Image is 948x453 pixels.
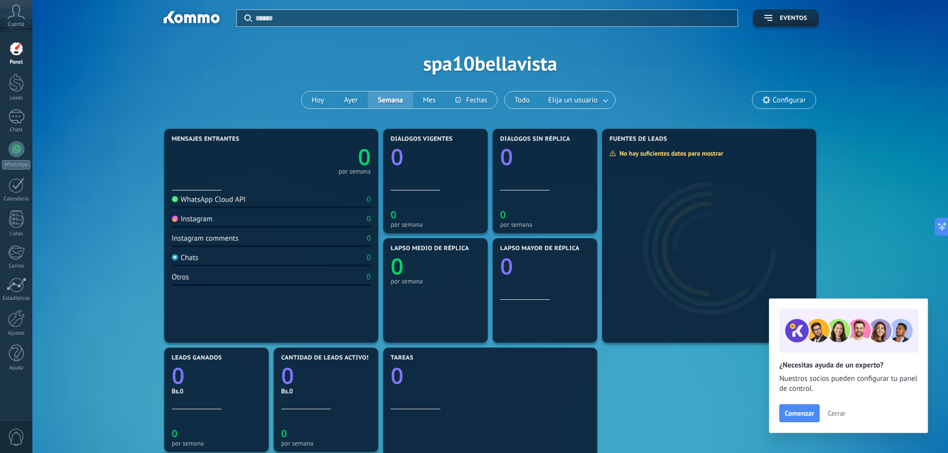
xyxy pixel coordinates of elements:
[391,361,404,391] text: 0
[391,277,480,285] div: por semana
[391,136,453,143] span: Diálogos vigentes
[172,254,178,261] img: Chats
[445,91,497,108] button: Fechas
[367,272,371,282] div: 0
[2,59,31,66] div: Panel
[500,245,579,252] span: Lapso mayor de réplica
[413,91,446,108] button: Mes
[172,215,178,222] img: Instagram
[610,136,667,143] span: Fuentes de leads
[779,404,820,422] button: Comenzar
[172,195,246,204] div: WhatsApp Cloud API
[500,221,590,228] div: por semana
[2,160,30,170] div: WhatsApp
[500,136,570,143] span: Diálogos sin réplica
[2,127,31,133] div: Chats
[505,91,540,108] button: Todo
[391,361,590,391] a: 0
[785,410,814,417] span: Comenzar
[367,234,371,243] div: 0
[172,440,261,447] div: por semana
[779,361,918,370] h2: ¿Necesitas ayuda de un experto?
[281,361,371,391] a: 0
[2,295,31,302] div: Estadísticas
[281,361,294,391] text: 0
[540,91,615,108] button: Elija un usuario
[172,136,239,143] span: Mensajes entrantes
[2,365,31,371] div: Ayuda
[500,208,506,221] text: 0
[2,196,31,202] div: Calendario
[367,214,371,224] div: 0
[500,142,513,172] text: 0
[172,234,238,243] div: Instagram comments
[391,221,480,228] div: por semana
[779,374,918,394] span: Nuestros socios pueden configurar tu panel de control.
[609,149,730,158] div: No hay suficientes datos para mostrar
[172,272,189,282] div: Otros
[281,440,371,447] div: por semana
[828,410,845,417] span: Cerrar
[302,91,334,108] button: Hoy
[281,427,287,440] text: 0
[823,406,850,421] button: Cerrar
[2,330,31,337] div: Ajustes
[368,91,413,108] button: Semana
[172,427,177,440] text: 0
[172,361,261,391] a: 0
[773,96,806,104] span: Configurar
[172,361,185,391] text: 0
[358,142,371,172] text: 0
[281,387,371,395] div: Bs.0
[367,253,371,263] div: 0
[753,9,819,27] button: Eventos
[391,208,396,221] text: 0
[500,251,513,281] text: 0
[281,355,370,362] span: Cantidad de leads activos
[2,263,31,270] div: Correo
[2,95,31,101] div: Leads
[338,169,371,174] div: por semana
[391,251,404,281] text: 0
[546,93,600,107] span: Elija un usuario
[172,355,222,362] span: Leads ganados
[367,195,371,204] div: 0
[8,21,24,28] span: Cuenta
[172,253,199,263] div: Chats
[172,214,212,224] div: Instagram
[271,142,371,172] a: 0
[780,15,807,22] span: Eventos
[2,231,31,237] div: Listas
[391,142,404,172] text: 0
[172,387,261,395] div: Bs.0
[334,91,368,108] button: Ayer
[391,245,469,252] span: Lapso medio de réplica
[391,355,414,362] span: Tareas
[172,196,178,202] img: WhatsApp Cloud API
